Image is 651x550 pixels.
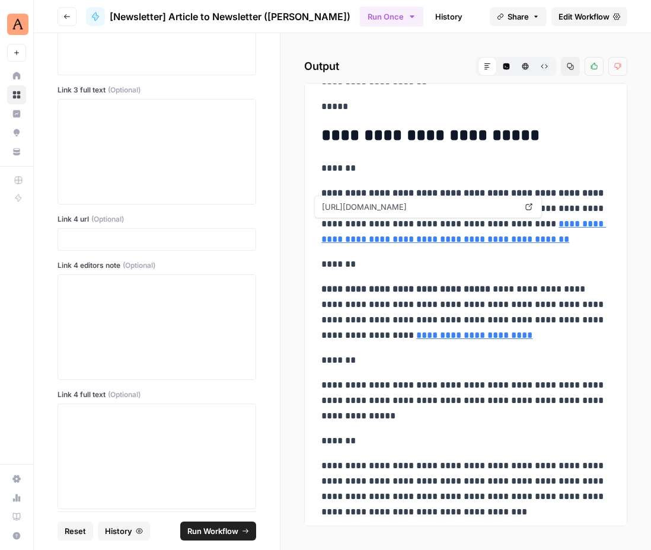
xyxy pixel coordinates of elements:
a: Analytics [474,7,523,26]
span: (Optional) [91,214,124,225]
button: Run Once [360,7,423,27]
span: Share [508,11,529,23]
span: [URL][DOMAIN_NAME] [320,196,519,218]
button: Help + Support [7,526,26,545]
a: [Newsletter] Article to Newsletter ([PERSON_NAME]) [86,7,350,26]
span: History [105,525,132,537]
button: Reset [58,522,93,541]
label: Link 4 editors note [58,260,256,271]
h2: Output [304,57,627,76]
a: Learning Hub [7,507,26,526]
a: Opportunities [7,123,26,142]
a: Your Data [7,142,26,161]
button: Share [490,7,547,26]
a: Insights [7,104,26,123]
img: Animalz Logo [7,14,28,35]
button: Workspace: Animalz [7,9,26,39]
span: Run Workflow [187,525,238,537]
a: Settings [7,469,26,488]
span: (Optional) [123,260,155,271]
a: Edit Workflow [551,7,627,26]
span: [Newsletter] Article to Newsletter ([PERSON_NAME]) [110,9,350,24]
a: History [428,7,470,26]
span: Edit Workflow [559,11,609,23]
label: Link 4 url [58,214,256,225]
a: Usage [7,488,26,507]
a: Home [7,66,26,85]
span: (Optional) [108,85,141,95]
span: (Optional) [108,389,141,400]
label: Link 3 full text [58,85,256,95]
button: History [98,522,150,541]
a: Browse [7,85,26,104]
button: Run Workflow [180,522,256,541]
span: Reset [65,525,86,537]
label: Link 4 full text [58,389,256,400]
